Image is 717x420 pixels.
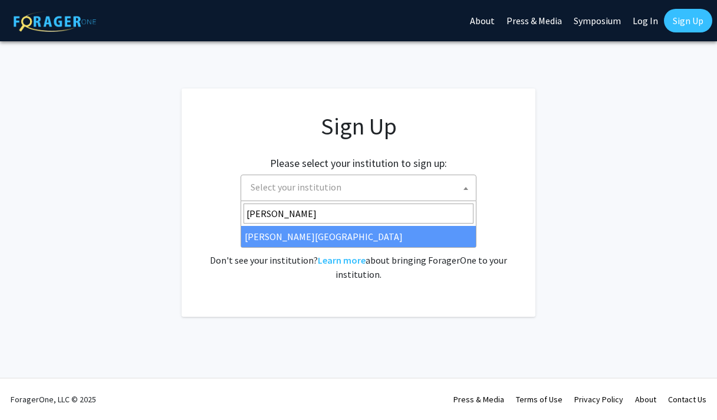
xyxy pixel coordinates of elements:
[251,181,341,193] span: Select your institution
[664,9,712,32] a: Sign Up
[516,394,563,405] a: Terms of Use
[14,11,96,32] img: ForagerOne Logo
[668,394,706,405] a: Contact Us
[11,379,96,420] div: ForagerOne, LLC © 2025
[574,394,623,405] a: Privacy Policy
[246,175,476,199] span: Select your institution
[635,394,656,405] a: About
[318,254,366,266] a: Learn more about bringing ForagerOne to your institution
[270,157,447,170] h2: Please select your institution to sign up:
[241,175,476,201] span: Select your institution
[241,226,476,247] li: [PERSON_NAME][GEOGRAPHIC_DATA]
[9,367,50,411] iframe: Chat
[453,394,504,405] a: Press & Media
[244,204,473,224] input: Search
[205,112,512,140] h1: Sign Up
[205,225,512,281] div: Already have an account? . Don't see your institution? about bringing ForagerOne to your institut...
